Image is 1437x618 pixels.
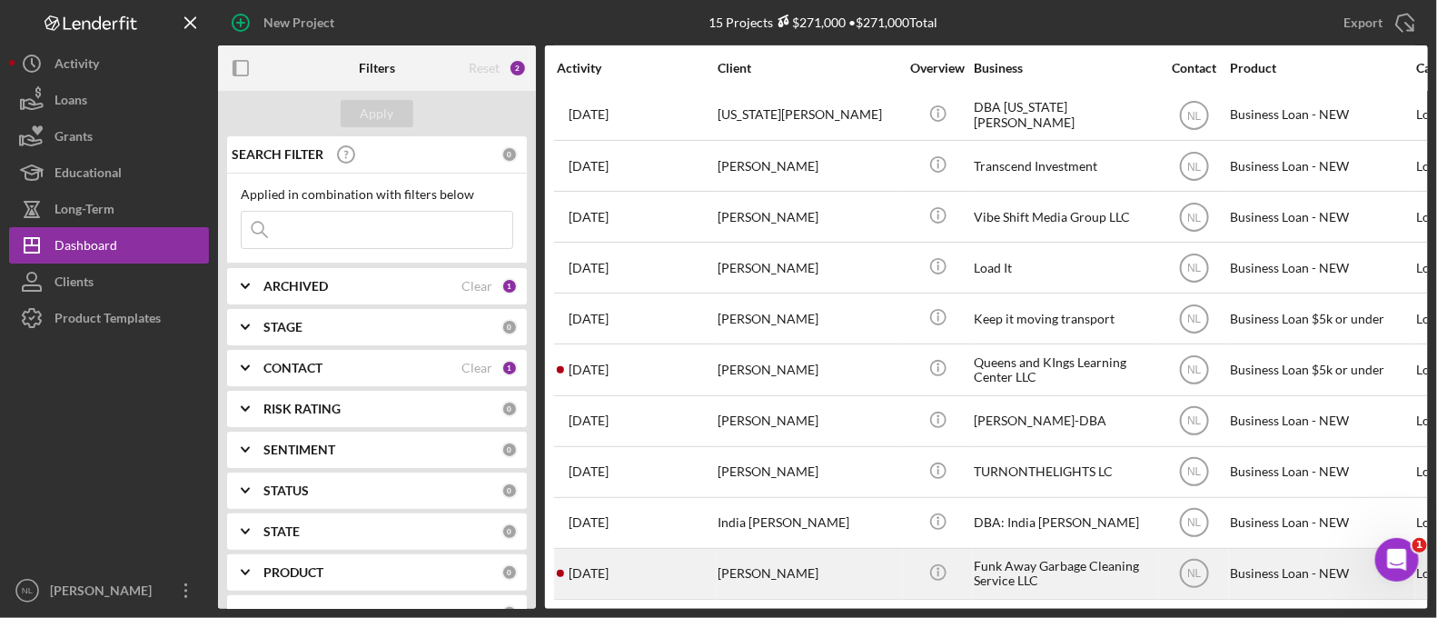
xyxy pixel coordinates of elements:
div: Activity [55,45,99,86]
div: Long-Term [55,191,114,232]
div: Business Loan - NEW [1230,397,1412,445]
b: RISK RATING [263,402,341,416]
b: PRODUCT [263,565,323,580]
button: NL[PERSON_NAME] [9,573,209,609]
text: NL [1187,313,1202,325]
b: STAGE [263,320,302,334]
b: SENTIMENT [263,443,335,457]
div: 1 [501,278,518,294]
b: Filters [359,61,395,75]
div: DBA: India [PERSON_NAME] [974,499,1155,547]
time: 2025-08-27 02:32 [569,261,609,275]
div: Grants [55,118,93,159]
div: India [PERSON_NAME] [718,499,899,547]
div: [PERSON_NAME] [718,142,899,190]
div: Business Loan $5k or under [1230,294,1412,343]
time: 2025-09-04 15:13 [569,464,609,479]
div: 15 Projects • $271,000 Total [709,15,937,30]
div: Business Loan - NEW [1230,499,1412,547]
div: Business Loan - NEW [1230,193,1412,241]
div: [PERSON_NAME] [718,294,899,343]
div: 0 [501,442,518,458]
div: Business Loan - NEW [1230,244,1412,292]
div: Transcend Investment [974,142,1155,190]
b: STATE [263,524,300,539]
button: Grants [9,118,209,154]
div: Overview [904,61,972,75]
time: 2025-09-05 16:05 [569,515,609,530]
div: Activity [557,61,716,75]
iframe: Intercom live chat [1375,538,1419,582]
div: Clear [461,361,492,375]
button: Long-Term [9,191,209,227]
time: 2025-07-16 18:35 [569,210,609,224]
div: Business Loan - NEW [1230,91,1412,139]
text: NL [1187,517,1202,530]
text: NL [1187,262,1202,274]
text: NL [1187,568,1202,581]
div: New Project [263,5,334,41]
div: 0 [501,564,518,581]
div: Applied in combination with filters below [241,187,513,202]
div: Business Loan - NEW [1230,550,1412,598]
div: Keep it moving transport [974,294,1155,343]
text: NL [1187,466,1202,479]
div: [PERSON_NAME] [718,550,899,598]
div: Clear [461,279,492,294]
div: Dashboard [55,227,117,268]
div: Business Loan $5k or under [1230,345,1412,394]
div: 0 [501,523,518,540]
div: Client [718,61,899,75]
button: New Project [218,5,352,41]
div: [US_STATE][PERSON_NAME] [718,91,899,139]
div: Apply [361,100,394,127]
time: 2025-09-05 16:47 [569,363,609,377]
text: NL [1187,415,1202,428]
time: 2025-08-28 14:38 [569,159,609,174]
div: DBA [US_STATE][PERSON_NAME] [974,91,1155,139]
div: Loans [55,82,87,123]
text: NL [1187,109,1202,122]
b: STATUS [263,483,309,498]
div: 0 [501,146,518,163]
b: CONTACT [263,361,322,375]
div: [PERSON_NAME]-DBA [974,397,1155,445]
text: NL [1187,211,1202,224]
div: 1 [501,360,518,376]
button: Loans [9,82,209,118]
div: Export [1343,5,1382,41]
div: Reset [469,61,500,75]
div: [PERSON_NAME] [718,397,899,445]
div: 0 [501,401,518,417]
div: [PERSON_NAME] [718,345,899,394]
div: [PERSON_NAME] [718,448,899,496]
text: NL [22,586,34,596]
time: 2025-09-05 19:03 [569,566,609,581]
div: Clients [55,264,94,304]
time: 2025-09-03 20:07 [569,107,609,122]
time: 2025-08-28 03:37 [569,312,609,326]
div: [PERSON_NAME] [718,244,899,292]
div: Vibe Shift Media Group LLC [974,193,1155,241]
div: Business Loan - NEW [1230,448,1412,496]
a: Dashboard [9,227,209,264]
div: Load It [974,244,1155,292]
div: [PERSON_NAME] [718,193,899,241]
text: NL [1187,160,1202,173]
div: [PERSON_NAME] [45,573,164,613]
b: SEARCH FILTER [232,147,323,162]
div: Contact [1160,61,1228,75]
button: Apply [341,100,413,127]
text: NL [1187,364,1202,377]
div: Business [974,61,1155,75]
button: Clients [9,264,209,300]
div: 0 [501,483,518,499]
button: Educational [9,154,209,191]
button: Activity [9,45,209,82]
div: $271,000 [773,15,846,30]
